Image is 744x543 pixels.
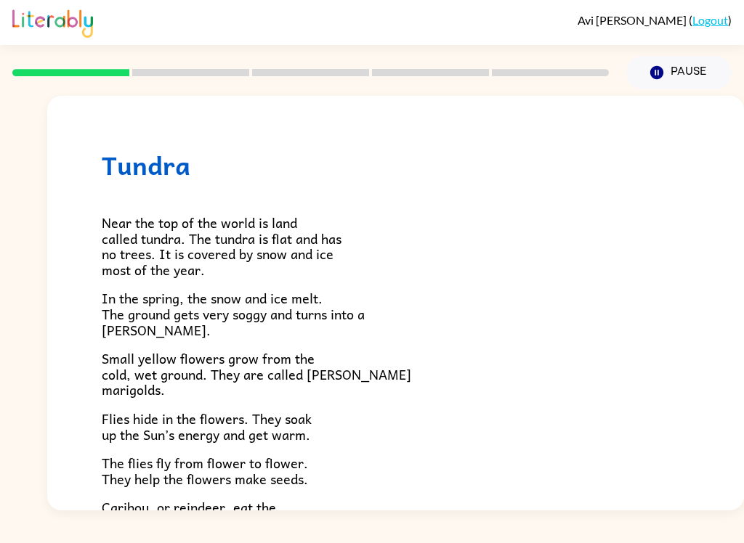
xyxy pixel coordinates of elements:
[102,452,308,489] span: The flies fly from flower to flower. They help the flowers make seeds.
[578,13,689,27] span: Avi [PERSON_NAME]
[102,212,341,280] span: Near the top of the world is land called tundra. The tundra is flat and has no trees. It is cover...
[102,348,411,400] span: Small yellow flowers grow from the cold, wet ground. They are called [PERSON_NAME] marigolds.
[102,287,365,340] span: In the spring, the snow and ice melt. The ground gets very soggy and turns into a [PERSON_NAME].
[102,150,690,180] h1: Tundra
[12,6,93,38] img: Literably
[102,408,312,445] span: Flies hide in the flowers. They soak up the Sun’s energy and get warm.
[626,56,732,89] button: Pause
[692,13,728,27] a: Logout
[578,13,732,27] div: ( )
